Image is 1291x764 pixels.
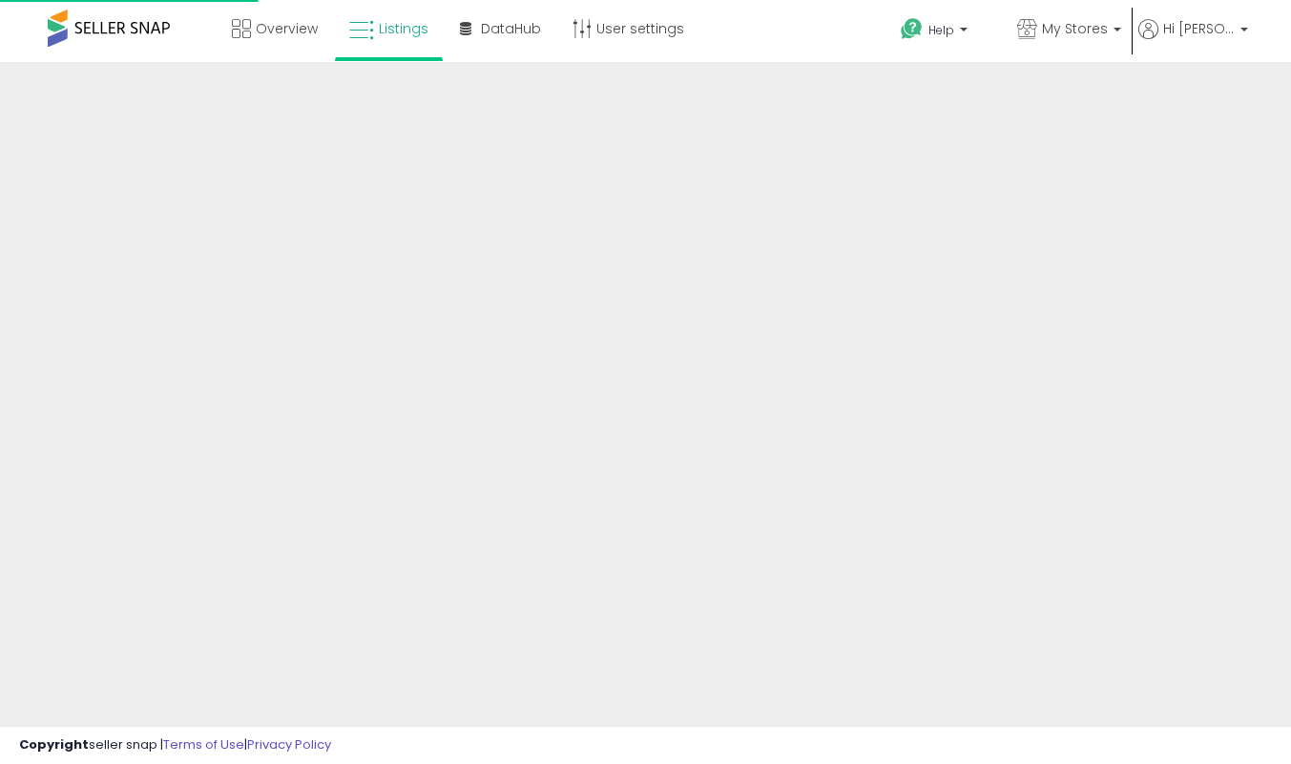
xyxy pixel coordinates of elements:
span: DataHub [481,19,541,38]
a: Help [885,3,1000,62]
span: Help [928,22,954,38]
div: seller snap | | [19,736,331,754]
a: Terms of Use [163,735,244,754]
i: Get Help [900,17,924,41]
a: Privacy Policy [247,735,331,754]
a: Hi [PERSON_NAME] [1138,19,1248,62]
span: Hi [PERSON_NAME] [1163,19,1235,38]
span: Overview [256,19,318,38]
strong: Copyright [19,735,89,754]
span: Listings [379,19,428,38]
span: My Stores [1042,19,1108,38]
